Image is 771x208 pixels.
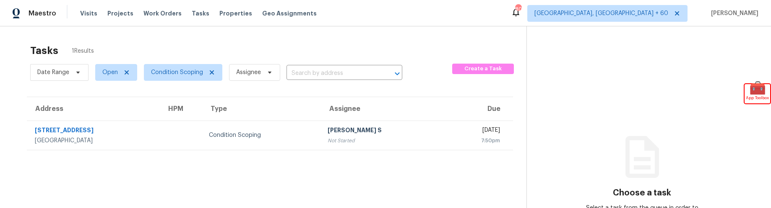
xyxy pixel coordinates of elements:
[107,9,133,18] span: Projects
[80,9,97,18] span: Visits
[391,68,403,80] button: Open
[450,136,500,145] div: 7:50pm
[29,9,56,18] span: Maestro
[30,46,58,55] h2: Tasks
[534,9,668,18] span: [GEOGRAPHIC_DATA], [GEOGRAPHIC_DATA] + 60
[745,84,770,92] span: 🧰
[202,97,320,121] th: Type
[745,84,770,103] div: 🧰App Toolbox
[35,136,153,145] div: [GEOGRAPHIC_DATA]
[160,97,202,121] th: HPM
[708,9,758,18] span: [PERSON_NAME]
[192,10,209,16] span: Tasks
[143,9,182,18] span: Work Orders
[613,189,671,197] h3: Choose a task
[328,136,436,145] div: Not Started
[452,64,514,74] button: Create a Task
[35,126,153,136] div: [STREET_ADDRESS]
[328,126,436,136] div: [PERSON_NAME] S
[37,68,69,77] span: Date Range
[209,131,314,139] div: Condition Scoping
[151,68,203,77] span: Condition Scoping
[287,67,379,80] input: Search by address
[219,9,252,18] span: Properties
[321,97,443,121] th: Assignee
[102,68,118,77] span: Open
[456,64,510,74] span: Create a Task
[450,126,500,136] div: [DATE]
[746,94,769,102] span: App Toolbox
[515,5,521,13] div: 801
[72,47,94,55] span: 1 Results
[443,97,513,121] th: Due
[262,9,317,18] span: Geo Assignments
[236,68,261,77] span: Assignee
[27,97,160,121] th: Address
